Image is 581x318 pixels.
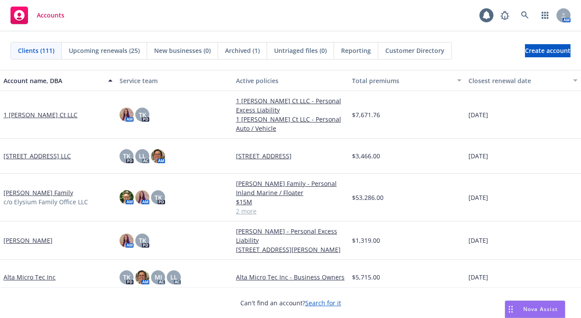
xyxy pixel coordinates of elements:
span: [DATE] [468,110,488,119]
span: TK [123,151,130,161]
a: [STREET_ADDRESS] [236,151,345,161]
a: Create account [525,44,570,57]
img: photo [135,190,149,204]
span: Clients (111) [18,46,54,55]
span: $5,715.00 [352,273,380,282]
span: [DATE] [468,273,488,282]
span: Customer Directory [385,46,444,55]
a: Search for it [305,299,341,307]
span: Archived (1) [225,46,260,55]
a: [STREET_ADDRESS] LLC [4,151,71,161]
a: Switch app [536,7,554,24]
a: [STREET_ADDRESS][PERSON_NAME] [236,245,345,254]
a: Alta Micro Tec Inc - Business Owners [236,273,345,282]
span: MJ [155,273,162,282]
span: c/o Elysium Family Office LLC [4,197,88,206]
div: Active policies [236,76,345,85]
span: Upcoming renewals (25) [69,46,140,55]
img: photo [120,108,134,122]
span: Accounts [37,12,64,19]
span: [DATE] [468,151,488,161]
span: Untriaged files (0) [274,46,327,55]
span: TK [139,236,146,245]
a: Search [516,7,534,24]
div: Drag to move [505,301,516,318]
div: Closest renewal date [468,76,568,85]
span: Nova Assist [523,305,558,313]
a: $15M [236,197,345,206]
span: LL [170,273,177,282]
span: [DATE] [468,193,488,202]
div: Account name, DBA [4,76,103,85]
a: 2 more [236,206,345,216]
span: Can't find an account? [240,298,341,308]
div: Service team [120,76,229,85]
a: Report a Bug [496,7,514,24]
img: photo [120,234,134,248]
span: $3,466.00 [352,151,380,161]
span: $53,286.00 [352,193,384,202]
span: New businesses (0) [154,46,211,55]
span: $1,319.00 [352,236,380,245]
a: 1 [PERSON_NAME] Ct LLC [4,110,77,119]
span: TK [123,273,130,282]
span: Reporting [341,46,371,55]
a: [PERSON_NAME] Family [4,188,73,197]
a: 1 [PERSON_NAME] Ct LLC - Personal Auto / Vehicle [236,115,345,133]
a: [PERSON_NAME] - Personal Excess Liability [236,227,345,245]
img: photo [120,190,134,204]
span: LL [139,151,146,161]
span: $7,671.76 [352,110,380,119]
span: TK [139,110,146,119]
a: [PERSON_NAME] Family - Personal Inland Marine / Floater [236,179,345,197]
a: Alta Micro Tec Inc [4,273,56,282]
a: Accounts [7,3,68,28]
img: photo [135,270,149,284]
span: [DATE] [468,236,488,245]
a: 1 [PERSON_NAME] Ct LLC - Personal Excess Liability [236,96,345,115]
button: Closest renewal date [465,70,581,91]
button: Total premiums [349,70,465,91]
span: TK [155,193,162,202]
a: [PERSON_NAME] [4,236,53,245]
button: Active policies [232,70,349,91]
button: Service team [116,70,232,91]
span: Create account [525,42,570,59]
img: photo [151,149,165,163]
button: Nova Assist [505,301,565,318]
div: Total premiums [352,76,451,85]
